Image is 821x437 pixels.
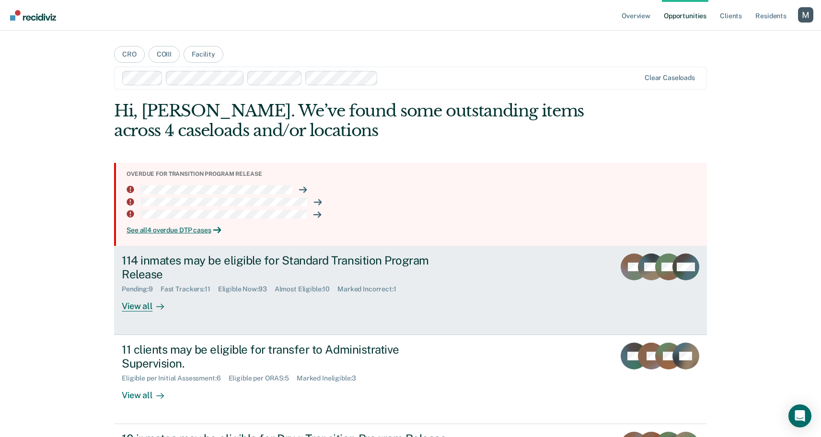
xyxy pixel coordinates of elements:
[229,374,297,382] div: Eligible per ORAS : 5
[297,374,364,382] div: Marked Ineligible : 3
[798,7,813,23] button: Profile dropdown button
[161,285,218,293] div: Fast Trackers : 11
[10,10,56,21] img: Recidiviz
[788,404,811,427] div: Open Intercom Messenger
[645,74,695,82] div: Clear caseloads
[122,285,161,293] div: Pending : 9
[114,246,707,335] a: 114 inmates may be eligible for Standard Transition Program ReleasePending:9Fast Trackers:11Eligi...
[337,285,404,293] div: Marked Incorrect : 1
[275,285,338,293] div: Almost Eligible : 10
[127,171,699,177] div: Overdue for transition program release
[114,46,145,63] button: CRO
[127,226,699,234] div: See all 4 overdue DTP cases
[218,285,275,293] div: Eligible Now : 93
[114,101,588,140] div: Hi, [PERSON_NAME]. We’ve found some outstanding items across 4 caseloads and/or locations
[184,46,223,63] button: Facility
[122,382,175,401] div: View all
[127,226,699,234] a: See all4 overdue DTP cases
[122,293,175,311] div: View all
[149,46,180,63] button: COIII
[122,374,228,382] div: Eligible per Initial Assessment : 6
[114,335,707,424] a: 11 clients may be eligible for transfer to Administrative Supervision.Eligible per Initial Assess...
[122,343,458,370] div: 11 clients may be eligible for transfer to Administrative Supervision.
[122,253,458,281] div: 114 inmates may be eligible for Standard Transition Program Release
